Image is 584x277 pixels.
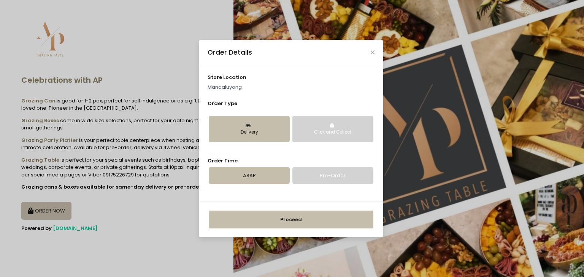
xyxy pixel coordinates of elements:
[292,116,373,142] button: Click and Collect
[209,116,290,142] button: Delivery
[208,47,252,57] div: Order Details
[214,129,284,136] div: Delivery
[292,167,373,184] a: Pre-Order
[371,50,375,54] button: Close
[209,167,290,184] a: ASAP
[208,74,246,81] span: store location
[208,83,375,91] p: Mandaluyong
[209,211,373,229] button: Proceed
[298,129,368,136] div: Click and Collect
[208,100,237,107] span: Order Type
[208,157,238,164] span: Order Time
